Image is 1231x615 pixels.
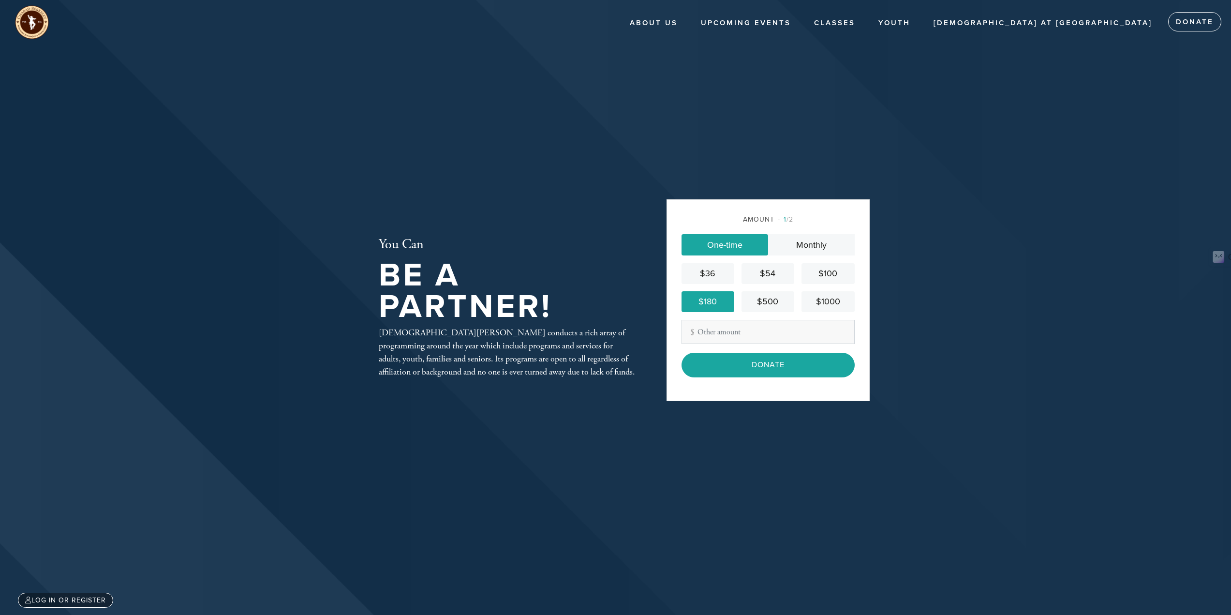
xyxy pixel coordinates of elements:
span: /2 [778,215,793,224]
div: $180 [685,295,730,308]
a: $100 [801,263,854,284]
input: Other amount [682,320,855,344]
a: $54 [742,263,794,284]
img: unnamed%20%283%29_0.png [15,5,49,40]
a: One-time [682,234,768,255]
a: Log in or register [18,593,113,608]
a: $500 [742,291,794,312]
div: $1000 [805,295,850,308]
a: About Us [623,14,685,32]
a: $36 [682,263,734,284]
div: [DEMOGRAPHIC_DATA][PERSON_NAME] conducts a rich array of programming around the year which includ... [379,326,635,378]
h2: You Can [379,237,635,253]
a: Classes [807,14,862,32]
a: $1000 [801,291,854,312]
a: Youth [871,14,918,32]
div: $100 [805,267,850,280]
a: [DEMOGRAPHIC_DATA] at [GEOGRAPHIC_DATA] [926,14,1159,32]
div: Amount [682,214,855,225]
a: Upcoming Events [694,14,798,32]
a: Donate [1168,12,1221,31]
a: Monthly [768,234,855,255]
div: $500 [745,295,790,308]
h1: Be A Partner! [379,260,635,322]
a: $180 [682,291,734,312]
input: Donate [682,353,855,377]
span: 1 [784,215,786,224]
div: $36 [685,267,730,280]
div: $54 [745,267,790,280]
